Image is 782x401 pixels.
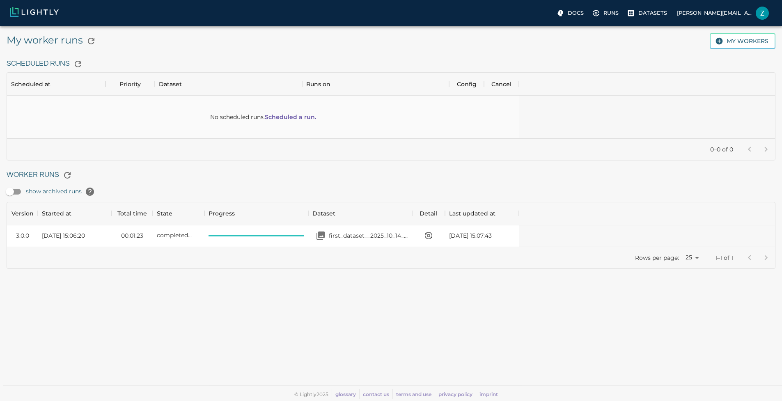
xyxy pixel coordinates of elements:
[38,202,112,225] div: Started at
[638,9,667,17] p: Datasets
[449,231,492,240] span: [DATE] 15:07:43
[329,231,408,240] p: first_dataset__2025_10_14__14_33_01
[10,7,59,17] img: Lightly
[312,202,335,225] div: Dataset
[210,96,316,138] div: No scheduled runs .
[7,167,775,183] h6: Worker Runs
[7,73,105,96] div: Scheduled at
[294,391,328,397] span: © Lightly 2025
[449,202,495,225] div: Last updated at
[204,202,308,225] div: Progress
[420,202,437,225] div: Detail
[157,231,192,239] span: completed
[710,33,775,49] button: My workers
[209,202,235,225] div: Progress
[265,113,316,121] a: Scheduled a run.
[479,391,498,397] a: imprint
[457,73,477,96] div: Config
[7,56,775,72] h6: Scheduled Runs
[112,202,153,225] div: Total time
[312,227,408,244] a: Open your dataset first_dataset__2025_10_14__14_33_01first_dataset__2025_10_14__14_33_01
[710,145,733,154] p: 0–0 of 0
[153,202,204,225] div: State
[82,183,98,200] button: help
[677,9,752,17] p: [PERSON_NAME][EMAIL_ADDRESS][DOMAIN_NAME]
[157,202,172,225] div: State
[396,391,431,397] a: terms and use
[484,73,519,96] div: Cancel
[121,231,143,240] time: 00:01:23
[11,73,50,96] div: Scheduled at
[155,73,302,96] div: Dataset
[491,73,511,96] div: Cancel
[674,4,772,22] label: [PERSON_NAME][EMAIL_ADDRESS][DOMAIN_NAME]Zoe Osorio
[590,7,622,20] label: Runs
[603,9,619,17] p: Runs
[306,73,330,96] div: Runs on
[42,231,85,240] span: [DATE] 15:06:20
[7,33,99,49] h5: My worker runs
[568,9,584,17] p: Docs
[16,231,29,240] div: 3.0.0
[159,73,182,96] div: Dataset
[625,7,670,20] label: Datasets
[449,73,484,96] div: Config
[42,202,71,225] div: Started at
[555,7,587,20] label: Docs
[117,202,147,225] div: Total time
[7,202,38,225] div: Version
[635,254,679,262] p: Rows per page:
[119,73,141,96] div: Priority
[756,7,769,20] img: Zoe Osorio
[302,73,449,96] div: Runs on
[335,391,356,397] a: glossary
[11,202,34,225] div: Version
[308,202,412,225] div: Dataset
[445,202,519,225] div: Last updated at
[420,227,437,244] button: View worker run detail
[105,73,155,96] div: Priority
[363,391,389,397] a: contact us
[188,227,204,244] button: State set to COMPLETED
[715,254,733,262] p: 1–1 of 1
[438,391,472,397] a: privacy policy
[412,202,445,225] div: Detail
[682,252,702,264] div: 25
[26,183,98,200] span: show archived runs
[312,227,329,244] button: Open your dataset first_dataset__2025_10_14__14_33_01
